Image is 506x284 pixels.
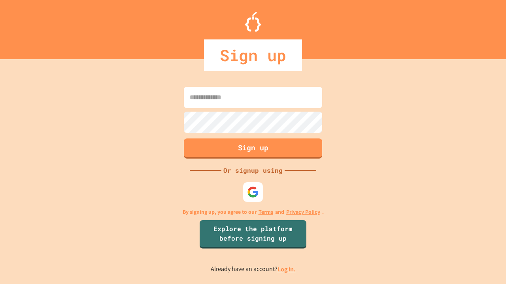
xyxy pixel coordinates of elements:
[259,208,273,216] a: Terms
[200,220,306,248] a: Explore the platform before signing up
[211,264,296,274] p: Already have an account?
[184,138,322,159] button: Sign up
[247,186,259,198] img: google-icon.svg
[278,265,296,273] a: Log in.
[204,39,302,71] div: Sign up
[183,208,324,216] p: By signing up, you agree to our and .
[221,166,285,175] div: Or signup using
[286,208,320,216] a: Privacy Policy
[245,12,261,32] img: Logo.svg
